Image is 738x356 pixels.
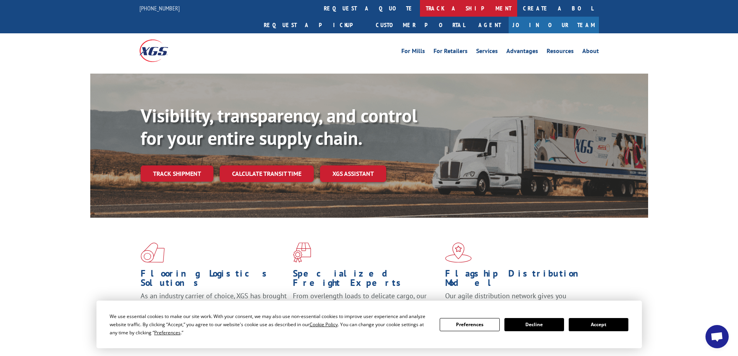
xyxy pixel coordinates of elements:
[141,242,165,263] img: xgs-icon-total-supply-chain-intelligence-red
[401,48,425,57] a: For Mills
[445,291,588,310] span: Our agile distribution network gives you nationwide inventory management on demand.
[293,291,439,326] p: From overlength loads to delicate cargo, our experienced staff knows the best way to move your fr...
[547,48,574,57] a: Resources
[370,17,471,33] a: Customer Portal
[705,325,729,348] div: Open chat
[258,17,370,33] a: Request a pickup
[320,165,386,182] a: XGS ASSISTANT
[509,17,599,33] a: Join Our Team
[440,318,499,331] button: Preferences
[506,48,538,57] a: Advantages
[445,242,472,263] img: xgs-icon-flagship-distribution-model-red
[471,17,509,33] a: Agent
[141,165,213,182] a: Track shipment
[293,269,439,291] h1: Specialized Freight Experts
[476,48,498,57] a: Services
[293,242,311,263] img: xgs-icon-focused-on-flooring-red
[96,301,642,348] div: Cookie Consent Prompt
[582,48,599,57] a: About
[220,165,314,182] a: Calculate transit time
[110,312,430,337] div: We use essential cookies to make our site work. With your consent, we may also use non-essential ...
[154,329,181,336] span: Preferences
[445,269,592,291] h1: Flagship Distribution Model
[434,48,468,57] a: For Retailers
[141,269,287,291] h1: Flooring Logistics Solutions
[141,291,287,319] span: As an industry carrier of choice, XGS has brought innovation and dedication to flooring logistics...
[141,103,417,150] b: Visibility, transparency, and control for your entire supply chain.
[504,318,564,331] button: Decline
[569,318,628,331] button: Accept
[310,321,338,328] span: Cookie Policy
[139,4,180,12] a: [PHONE_NUMBER]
